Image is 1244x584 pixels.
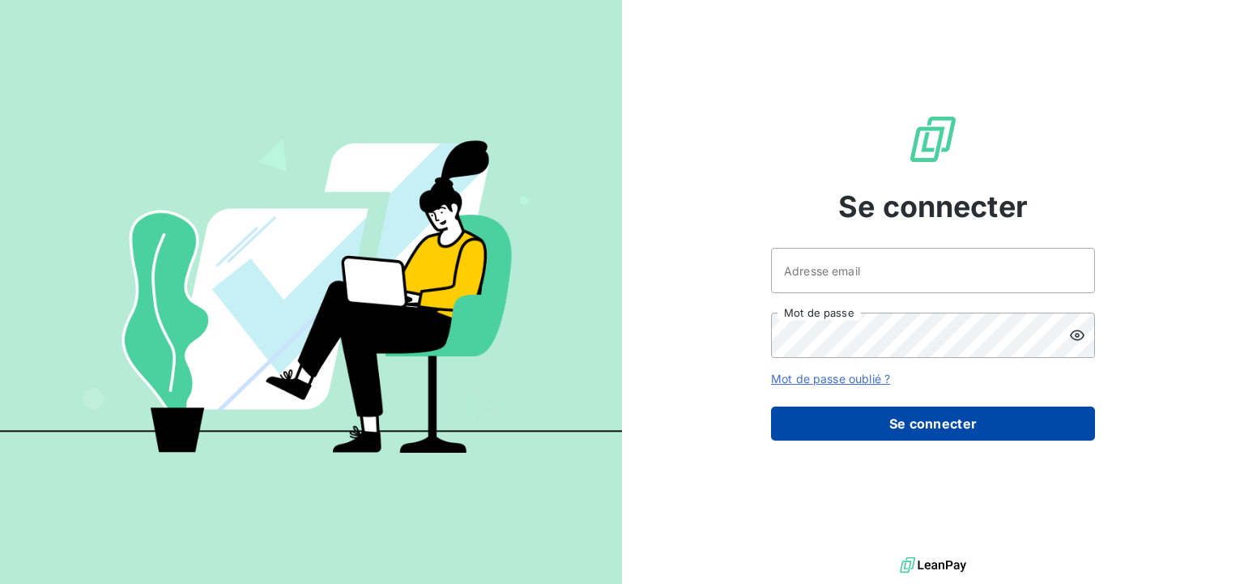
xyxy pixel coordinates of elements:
button: Se connecter [771,407,1095,441]
a: Mot de passe oublié ? [771,372,890,386]
input: placeholder [771,248,1095,293]
img: logo [900,553,966,578]
img: Logo LeanPay [907,113,959,165]
span: Se connecter [838,185,1028,228]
